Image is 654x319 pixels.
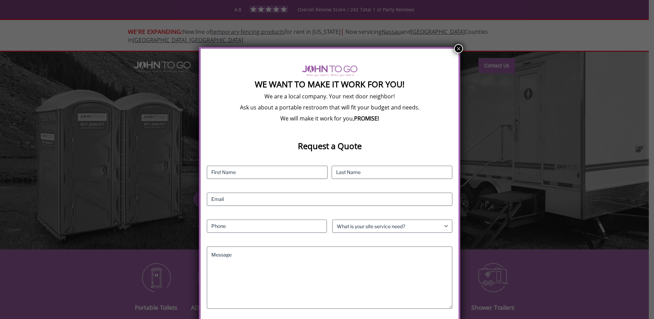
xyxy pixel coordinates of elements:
button: Close [454,44,463,53]
input: Email [207,193,453,206]
strong: We Want To Make It Work For You! [255,78,404,90]
input: First Name [207,166,328,179]
input: Phone [207,220,327,233]
p: Ask us about a portable restroom that will fit your budget and needs. [207,104,453,111]
img: logo of viptogo [302,65,358,76]
strong: Request a Quote [298,140,362,152]
p: We will make it work for you, [207,115,453,122]
p: We are a local company. Your next door neighbor! [207,93,453,100]
input: Last Name [332,166,452,179]
b: PROMISE! [354,115,379,122]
